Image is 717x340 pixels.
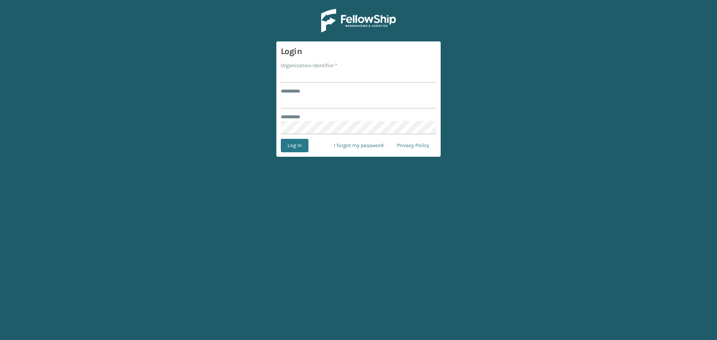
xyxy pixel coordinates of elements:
[390,139,436,152] a: Privacy Policy
[281,139,308,152] button: Log In
[321,9,396,32] img: Logo
[281,46,436,57] h3: Login
[281,62,337,69] label: Organization Identifier
[327,139,390,152] a: I forgot my password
